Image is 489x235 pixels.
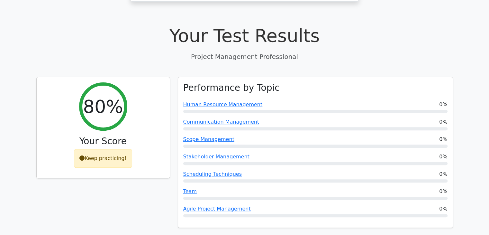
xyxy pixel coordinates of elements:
span: 0% [439,170,447,178]
h3: Performance by Topic [183,82,280,93]
h1: Your Test Results [36,25,453,46]
h2: 80% [83,96,123,117]
span: 0% [439,153,447,161]
a: Scheduling Techniques [183,171,242,177]
a: Stakeholder Management [183,154,249,160]
span: 0% [439,205,447,213]
div: Keep practicing! [74,149,132,168]
a: Scope Management [183,136,234,142]
a: Team [183,188,197,194]
h3: Your Score [42,136,165,147]
span: 0% [439,188,447,195]
span: 0% [439,118,447,126]
a: Human Resource Management [183,101,263,108]
a: Agile Project Management [183,206,251,212]
p: Project Management Professional [36,52,453,61]
a: Communication Management [183,119,259,125]
span: 0% [439,136,447,143]
span: 0% [439,101,447,108]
